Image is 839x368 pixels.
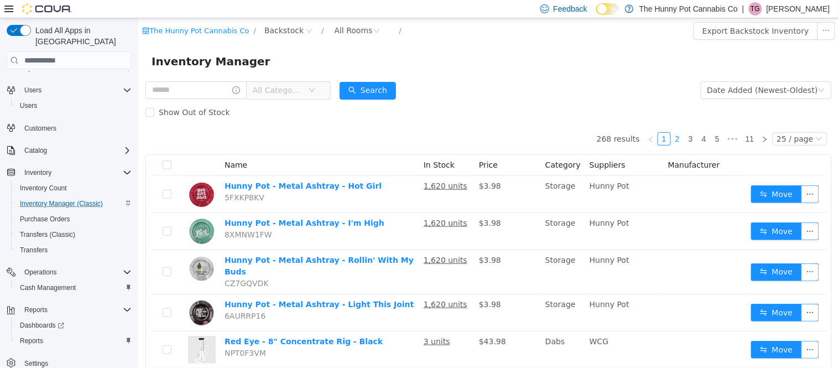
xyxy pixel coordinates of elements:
a: Cash Management [15,281,80,294]
span: $3.98 [341,282,363,291]
li: 1 [519,114,533,127]
button: Reports [20,303,52,317]
span: $43.98 [341,319,368,328]
u: 1,620 units [285,282,329,291]
span: Transfers (Classic) [15,228,132,241]
span: Transfers [15,243,132,257]
span: Inventory [20,166,132,179]
span: Inventory Manager [13,34,139,52]
span: Operations [20,266,132,279]
i: icon: down [170,69,177,76]
button: Users [11,98,136,113]
a: Reports [15,334,48,348]
span: Users [24,86,41,95]
i: icon: right [623,118,630,125]
li: 3 [546,114,559,127]
a: 1 [520,115,532,127]
span: Inventory Count [20,184,67,193]
td: Storage [403,195,447,232]
u: 3 units [285,319,312,328]
button: Transfers (Classic) [11,227,136,242]
span: / [116,8,118,17]
span: Hunny Pot [451,163,491,172]
i: icon: left [509,118,516,125]
span: Reports [24,305,48,314]
span: Cash Management [20,283,76,292]
button: Operations [20,266,61,279]
li: 4 [559,114,572,127]
i: icon: down [680,69,687,76]
img: Red Eye - 8" Concentrate Rig - Black hero shot [50,318,77,345]
button: Users [20,84,46,97]
p: [PERSON_NAME] [767,2,830,15]
span: 5FXKP8KV [86,175,126,184]
a: 5 [573,115,585,127]
button: icon: ellipsis [663,323,681,340]
img: Cova [22,3,72,14]
button: Inventory Manager (Classic) [11,196,136,211]
span: Transfers (Classic) [20,230,75,239]
a: Inventory Count [15,182,71,195]
img: Hunny Pot - Metal Ashtray - Hot Girl hero shot [50,162,77,190]
span: Catalog [24,146,47,155]
li: 5 [572,114,586,127]
a: 4 [560,115,572,127]
button: icon: ellipsis [663,167,681,185]
span: TG [751,2,760,15]
button: icon: swapMove [613,286,664,303]
button: Purchase Orders [11,211,136,227]
div: All Rooms [196,4,234,20]
img: Hunny Pot - Metal Ashtray - I'm High hero shot [50,199,77,227]
span: Inventory Manager (Classic) [15,197,132,210]
button: icon: ellipsis [663,245,681,263]
button: icon: swapMove [613,245,664,263]
button: Catalog [20,144,51,157]
input: Dark Mode [596,3,619,15]
span: Reports [20,336,43,345]
a: Dashboards [11,318,136,333]
span: Suppliers [451,142,487,151]
span: $3.98 [341,200,363,209]
span: Transfers [20,246,48,255]
button: icon: ellipsis [663,204,681,222]
span: Inventory Manager (Classic) [20,199,103,208]
span: 8XMNW1FW [86,212,134,221]
span: ••• [586,114,603,127]
span: WCG [451,319,470,328]
span: Hunny Pot [451,237,491,246]
span: Show Out of Stock [16,90,96,99]
span: Users [20,101,37,110]
span: All Categories [114,66,165,77]
p: | [742,2,744,15]
a: Hunny Pot - Metal Ashtray - Hot Girl [86,163,243,172]
span: Dashboards [20,321,64,330]
span: Catalog [20,144,132,157]
a: Inventory Manager (Classic) [15,197,107,210]
span: $3.98 [341,163,363,172]
a: Customers [20,122,61,135]
button: icon: ellipsis [679,4,697,22]
span: Backstock [126,6,165,18]
span: Inventory Count [15,182,132,195]
span: Settings [24,359,48,368]
a: Transfers [15,243,52,257]
button: Customers [2,120,136,136]
td: Dabs [403,313,447,350]
a: Transfers (Classic) [15,228,80,241]
span: Load All Apps in [GEOGRAPHIC_DATA] [31,25,132,47]
a: Hunny Pot - Metal Ashtray - Light This Joint [86,282,276,291]
td: Storage [403,158,447,195]
a: Dashboards [15,319,69,332]
button: Inventory [2,165,136,180]
span: Name [86,142,109,151]
li: Next Page [620,114,633,127]
img: Hunny Pot - Metal Ashtray - Rollin' With My Buds hero shot [50,236,77,264]
button: Operations [2,265,136,280]
a: Users [15,99,41,112]
span: Hunny Pot [451,200,491,209]
span: Hunny Pot [451,282,491,291]
button: Transfers [11,242,136,258]
a: 11 [604,115,619,127]
span: CZ7GQVDK [86,261,131,269]
span: NPT0F3VM [86,330,128,339]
